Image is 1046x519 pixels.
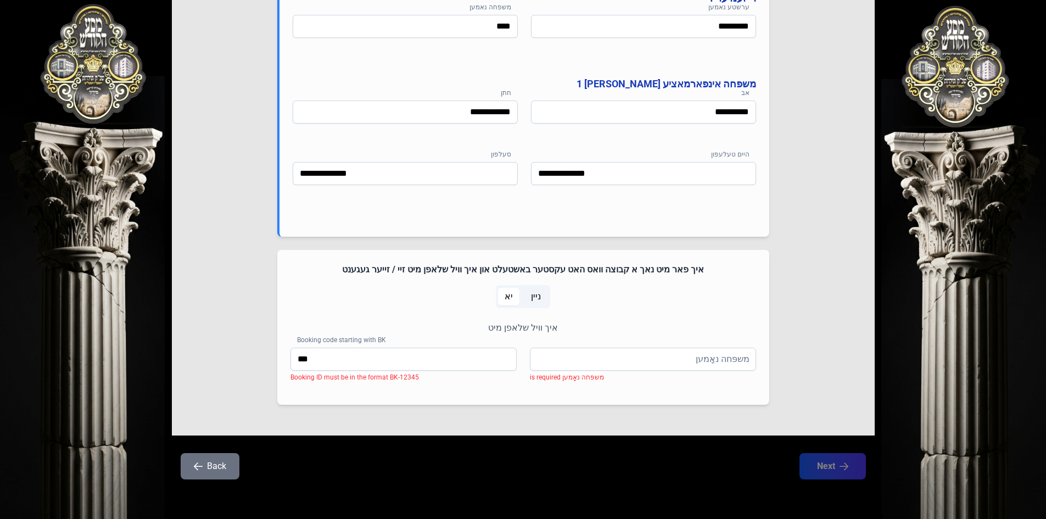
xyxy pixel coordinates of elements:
p-togglebutton: ניין [522,285,550,308]
span: Booking ID must be in the format BK-12345 [290,373,419,381]
p: איך וויל שלאפן מיט [290,321,756,334]
button: Back [181,453,239,479]
span: ניין [531,290,541,303]
span: יא [505,290,513,303]
p-togglebutton: יא [496,285,522,308]
span: משפּחה נאָמען is required [530,373,604,381]
button: Next [799,453,866,479]
h4: איך פאר מיט נאך א קבוצה וואס האט עקסטער באשטעלט און איך וויל שלאפן מיט זיי / זייער געגענט [290,263,756,276]
h4: משפחה אינפארמאציע [PERSON_NAME] 1 [293,76,756,92]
